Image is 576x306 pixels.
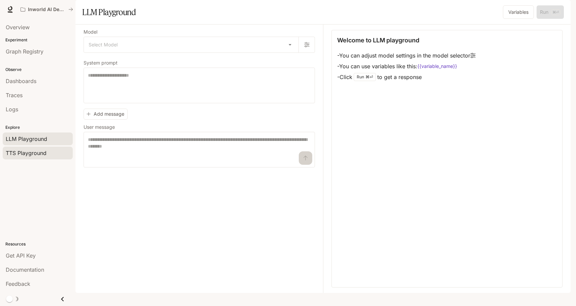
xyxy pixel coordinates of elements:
li: - Click to get a response [337,72,476,82]
span: Select Model [89,41,118,48]
li: - You can adjust model settings in the model selector [337,50,476,61]
h1: LLM Playground [82,5,136,19]
div: Run [354,73,376,81]
p: System prompt [84,61,118,65]
code: {{variable_name}} [417,63,457,70]
p: Welcome to LLM playground [337,36,419,45]
button: Variables [503,5,534,19]
p: Inworld AI Demos [28,7,66,12]
li: - You can use variables like this: [337,61,476,72]
p: User message [84,125,115,129]
button: All workspaces [18,3,76,16]
div: Select Model [84,37,298,52]
p: Model [84,30,97,34]
p: ⌘⏎ [365,75,373,79]
button: Add message [84,109,128,120]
